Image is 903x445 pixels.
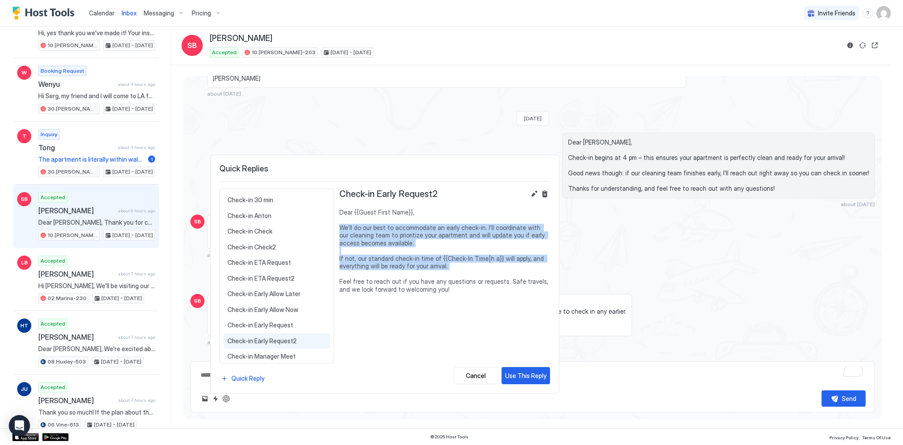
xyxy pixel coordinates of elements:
div: Quick Reply [231,374,264,383]
span: Check-in Early Allow Later [227,290,326,298]
button: Quick Reply [219,372,266,384]
span: Check-in Manager Meet [227,352,326,360]
span: Quick Replies [219,164,550,174]
span: Check-in 30 min [227,196,326,204]
span: Check-in Check2 [227,243,326,251]
span: Dear {{Guest First Name}}, We’ll do our best to accommodate an early check-in. I’ll coordinate wi... [339,208,550,293]
div: Cancel [466,371,486,380]
button: Cancel [454,367,498,384]
span: Check-in ETA Request2 [227,274,326,282]
button: Delete [539,189,550,199]
span: Check-in Early Request2 [339,189,438,200]
button: Edit [529,189,539,199]
span: Check-in Early Request [227,321,326,329]
button: Use This Reply [502,367,550,384]
div: Open Intercom Messenger [9,415,30,436]
span: Check-in Check [227,227,326,235]
div: Use This Reply [505,371,546,380]
span: Check-in Anton [227,212,326,220]
span: Check-in Early Request2 [227,337,326,345]
span: Check-in Early Allow Now [227,306,326,314]
span: Check-in ETA Request [227,259,326,267]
